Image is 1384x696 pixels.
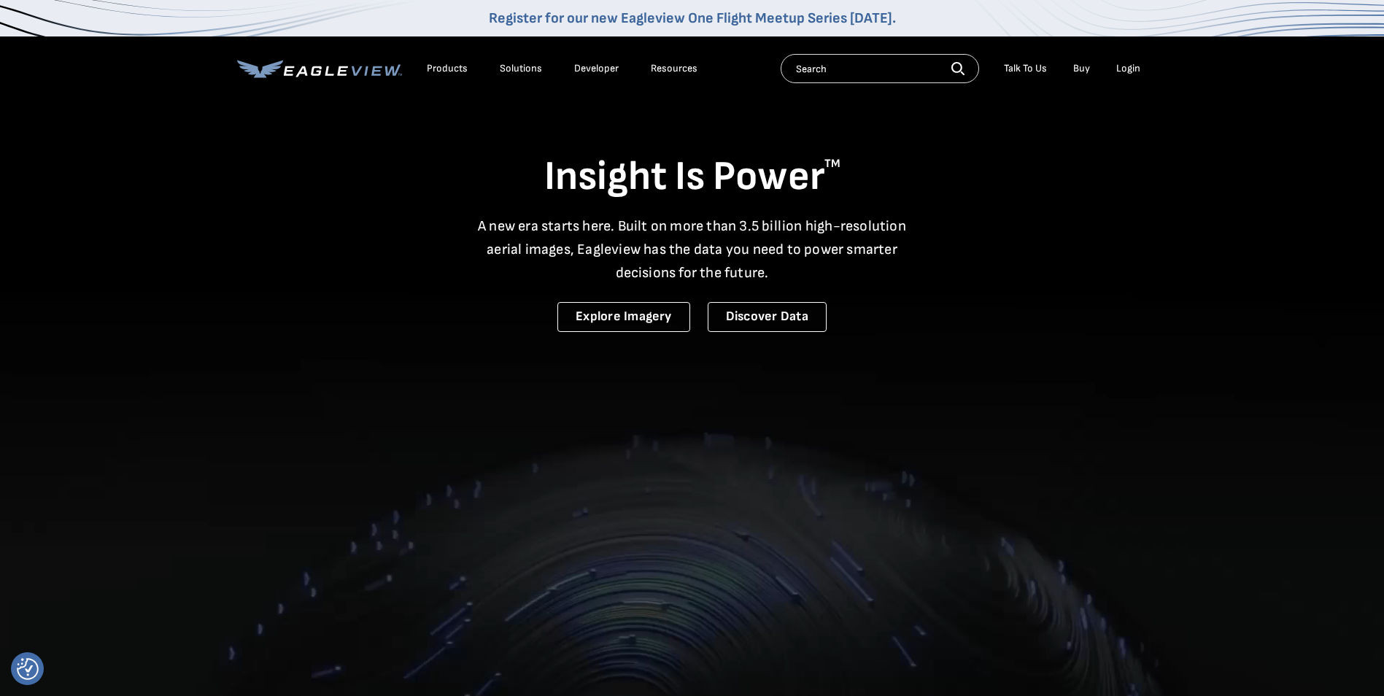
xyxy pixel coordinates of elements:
[469,214,916,285] p: A new era starts here. Built on more than 3.5 billion high-resolution aerial images, Eagleview ha...
[500,62,542,75] div: Solutions
[1004,62,1047,75] div: Talk To Us
[427,62,468,75] div: Products
[781,54,979,83] input: Search
[17,658,39,680] img: Revisit consent button
[824,157,840,171] sup: TM
[489,9,896,27] a: Register for our new Eagleview One Flight Meetup Series [DATE].
[651,62,697,75] div: Resources
[17,658,39,680] button: Consent Preferences
[1073,62,1090,75] a: Buy
[557,302,690,332] a: Explore Imagery
[574,62,619,75] a: Developer
[237,152,1148,203] h1: Insight Is Power
[708,302,827,332] a: Discover Data
[1116,62,1140,75] div: Login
